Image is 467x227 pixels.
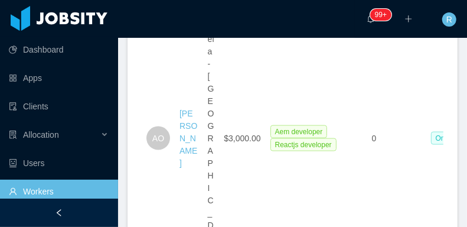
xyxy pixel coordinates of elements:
span: $3,000.00 [224,134,260,143]
sup: 259 [370,9,391,21]
a: icon: appstoreApps [9,66,109,90]
span: Aem developer [270,125,328,138]
i: icon: plus [404,15,413,23]
a: icon: userWorkers [9,180,109,203]
i: icon: solution [9,131,17,139]
span: Reactjs developer [270,138,337,151]
a: icon: robotUsers [9,151,109,175]
a: icon: pie-chartDashboard [9,38,109,61]
span: On Hold [431,132,466,145]
span: AO [152,127,164,150]
span: Allocation [23,130,59,140]
a: [PERSON_NAME] [179,109,197,168]
a: icon: auditClients [9,95,109,118]
span: R [446,12,452,27]
i: icon: bell [367,15,375,23]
